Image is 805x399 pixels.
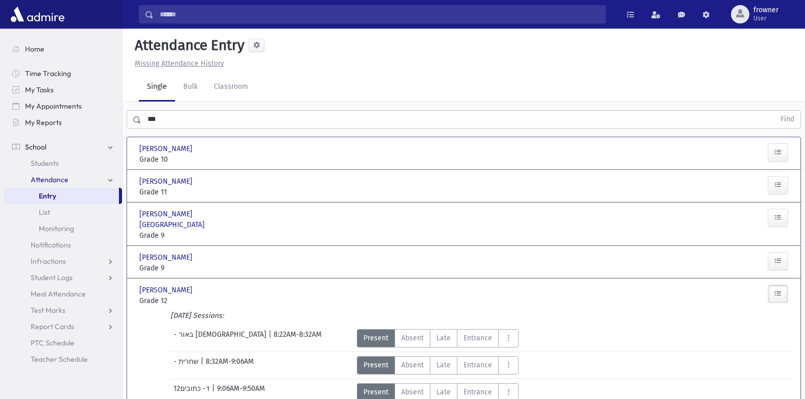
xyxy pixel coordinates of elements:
[4,220,122,237] a: Monitoring
[4,98,122,114] a: My Appointments
[4,188,119,204] a: Entry
[4,139,122,155] a: School
[4,351,122,367] a: Teacher Schedule
[357,329,519,347] div: AttTypes
[206,356,254,375] span: 8:32AM-9:06AM
[8,4,67,24] img: AdmirePro
[39,208,50,217] span: List
[139,176,194,187] span: [PERSON_NAME]
[201,356,206,375] span: |
[131,37,245,54] h5: Attendance Entry
[436,333,451,343] span: Late
[31,338,75,347] span: PTC Schedule
[131,59,224,68] a: Missing Attendance History
[31,175,68,184] span: Attendance
[25,44,44,54] span: Home
[31,355,88,364] span: Teacher Schedule
[401,333,424,343] span: Absent
[139,252,194,263] span: [PERSON_NAME]
[25,142,46,152] span: School
[464,333,492,343] span: Entrance
[39,191,56,201] span: Entry
[154,5,605,23] input: Search
[401,360,424,370] span: Absent
[31,322,74,331] span: Report Cards
[4,171,122,188] a: Attendance
[4,41,122,57] a: Home
[139,263,239,273] span: Grade 9
[139,187,239,197] span: Grade 11
[39,224,74,233] span: Monitoring
[25,85,54,94] span: My Tasks
[31,257,66,266] span: Infractions
[363,333,388,343] span: Present
[139,73,175,102] a: Single
[139,295,239,306] span: Grade 12
[139,285,194,295] span: [PERSON_NAME]
[4,82,122,98] a: My Tasks
[4,114,122,131] a: My Reports
[269,329,274,347] span: |
[31,240,71,250] span: Notifications
[174,356,201,375] span: - שחרית
[170,311,224,320] i: [DATE] Sessions:
[4,155,122,171] a: Students
[25,102,82,111] span: My Appointments
[363,360,388,370] span: Present
[135,59,224,68] u: Missing Attendance History
[4,286,122,302] a: Meal Attendance
[206,73,256,102] a: Classroom
[31,289,86,298] span: Meal Attendance
[753,6,778,14] span: frowner
[25,118,62,127] span: My Reports
[274,329,322,347] span: 8:22AM-8:32AM
[4,237,122,253] a: Notifications
[436,360,451,370] span: Late
[4,65,122,82] a: Time Tracking
[139,154,239,165] span: Grade 10
[31,306,65,315] span: Test Marks
[4,253,122,269] a: Infractions
[139,209,239,230] span: [PERSON_NAME][GEOGRAPHIC_DATA]
[139,230,239,241] span: Grade 9
[401,387,424,397] span: Absent
[4,269,122,286] a: Student Logs
[464,360,492,370] span: Entrance
[4,204,122,220] a: List
[774,111,800,128] button: Find
[174,329,269,347] span: - באור [DEMOGRAPHIC_DATA]
[31,273,72,282] span: Student Logs
[175,73,206,102] a: Bulk
[4,302,122,318] a: Test Marks
[4,318,122,335] a: Report Cards
[753,14,778,22] span: User
[357,356,519,375] div: AttTypes
[25,69,71,78] span: Time Tracking
[31,159,59,168] span: Students
[363,387,388,397] span: Present
[4,335,122,351] a: PTC Schedule
[139,143,194,154] span: [PERSON_NAME]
